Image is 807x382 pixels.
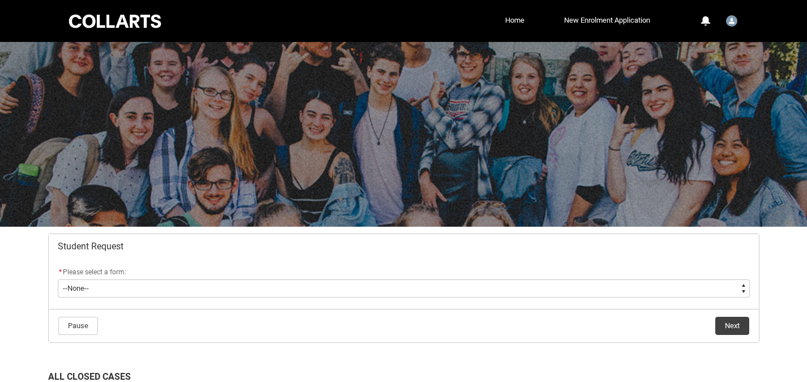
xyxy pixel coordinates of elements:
a: Home [502,12,527,29]
button: User Profile Student.nakdenk.20241776 [723,11,740,29]
span: Student Request [58,241,123,252]
abbr: required [59,268,62,276]
article: Redu_Student_Request flow [48,234,759,343]
button: Pause [58,317,98,335]
button: Next [715,317,749,335]
a: New Enrolment Application [561,12,653,29]
span: Please select a form: [63,268,126,276]
img: Student.nakdenk.20241776 [726,15,737,27]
